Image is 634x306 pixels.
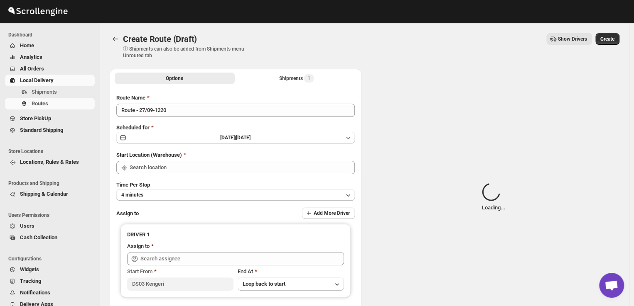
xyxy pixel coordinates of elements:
[20,266,39,272] span: Widgets
[482,183,506,212] div: Loading...
[238,267,344,276] div: End At
[116,210,139,216] span: Assign to
[116,95,145,101] span: Route Name
[314,210,350,216] span: Add More Driver
[8,32,96,38] span: Dashboard
[20,289,50,296] span: Notifications
[116,189,355,201] button: 4 minutes
[5,63,95,75] button: All Orders
[116,152,182,158] span: Start Location (Warehouse)
[123,34,197,44] span: Create Route (Draft)
[116,124,150,131] span: Scheduled for
[20,278,41,284] span: Tracking
[236,73,356,84] button: Selected Shipments
[115,73,235,84] button: All Route Options
[595,33,619,45] button: Create
[307,75,310,82] span: 1
[5,264,95,275] button: Widgets
[166,75,183,82] span: Options
[20,42,34,49] span: Home
[546,33,592,45] button: Show Drivers
[5,86,95,98] button: Shipments
[20,191,68,197] span: Shipping & Calendar
[5,40,95,51] button: Home
[140,252,344,265] input: Search assignee
[5,275,95,287] button: Tracking
[600,36,614,42] span: Create
[5,51,95,63] button: Analytics
[20,115,51,121] span: Store PickUp
[220,135,236,141] span: [DATE] |
[8,255,96,262] span: Configurations
[5,188,95,200] button: Shipping & Calendar
[116,182,150,188] span: Time Per Stop
[20,66,44,72] span: All Orders
[5,232,95,243] button: Cash Collection
[20,234,57,240] span: Cash Collection
[279,74,314,83] div: Shipments
[243,281,285,287] span: Loop back to start
[123,46,254,59] p: ⓘ Shipments can also be added from Shipments menu Unrouted tab
[20,77,54,83] span: Local Delivery
[599,273,624,298] div: Open chat
[32,100,48,107] span: Routes
[20,223,34,229] span: Users
[20,127,63,133] span: Standard Shipping
[5,220,95,232] button: Users
[5,156,95,168] button: Locations, Rules & Rates
[110,33,121,45] button: Routes
[127,242,150,250] div: Assign to
[32,89,57,95] span: Shipments
[116,132,355,143] button: [DATE]|[DATE]
[127,268,152,274] span: Start From
[8,212,96,219] span: Users Permissions
[127,231,344,239] h3: DRIVER 1
[130,161,355,174] input: Search location
[8,180,96,187] span: Products and Shipping
[302,207,355,219] button: Add More Driver
[8,148,96,155] span: Store Locations
[558,36,587,42] span: Show Drivers
[238,277,344,291] button: Loop back to start
[20,159,79,165] span: Locations, Rules & Rates
[5,287,95,299] button: Notifications
[236,135,251,141] span: [DATE]
[5,98,95,109] button: Routes
[121,192,143,198] span: 4 minutes
[116,104,355,117] input: Eg: Bengaluru Route
[20,54,42,60] span: Analytics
